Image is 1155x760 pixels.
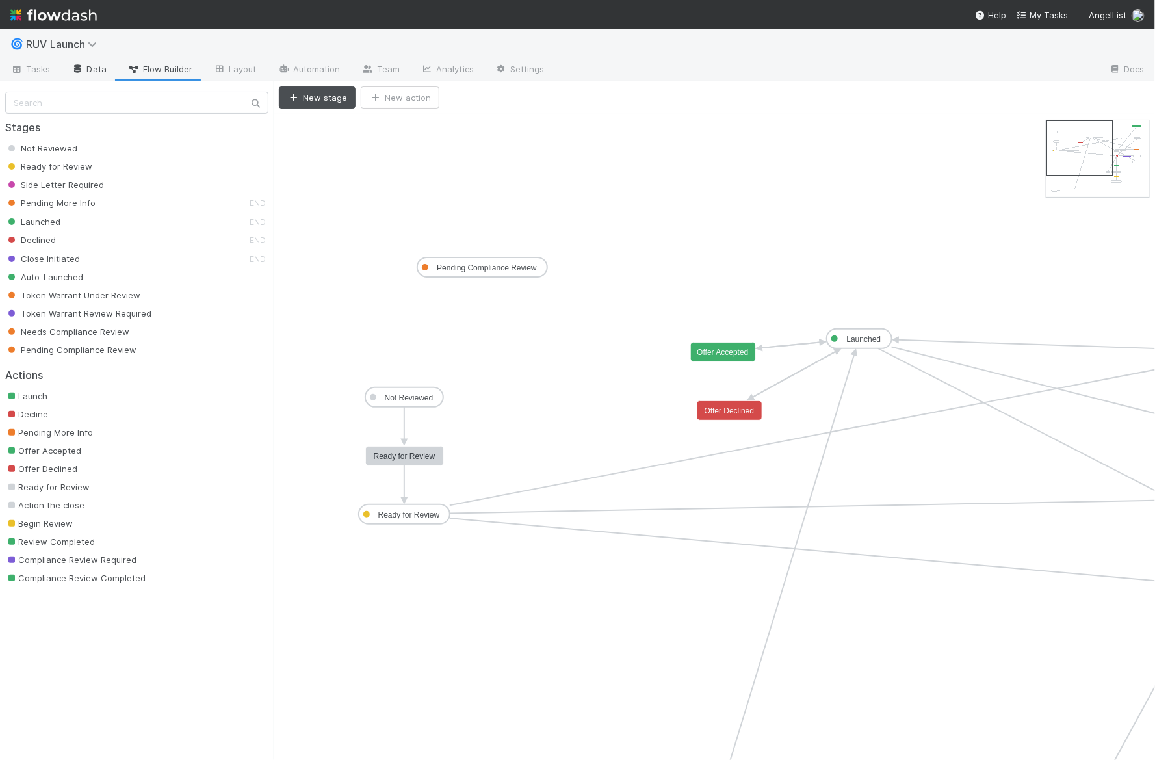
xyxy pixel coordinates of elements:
a: Docs [1098,60,1155,81]
text: Not Reviewed [385,393,434,402]
a: Team [351,60,410,81]
h2: Actions [5,369,268,382]
span: Launch [5,391,47,401]
small: END [250,198,266,208]
span: Token Warrant Under Review [5,290,140,300]
a: Layout [203,60,267,81]
a: Automation [267,60,351,81]
small: END [250,254,266,264]
a: Flow Builder [117,60,203,81]
text: Launched [847,335,881,344]
span: Review Completed [5,536,95,547]
small: END [250,217,266,227]
input: Search [5,92,268,114]
img: avatar_2de93f86-b6c7-4495-bfe2-fb093354a53c.png [1132,9,1145,22]
text: Offer Accepted [697,348,748,357]
span: Decline [5,409,48,419]
text: Pending Compliance Review [437,263,537,272]
small: END [250,235,266,245]
span: Compliance Review Required [5,555,136,565]
span: 🌀 [10,38,23,49]
span: Not Reviewed [5,143,77,153]
span: Ready for Review [5,161,92,172]
img: logo-inverted-e16ddd16eac7371096b0.svg [10,4,97,26]
a: My Tasks [1017,8,1068,21]
span: Compliance Review Completed [5,573,146,583]
span: Tasks [10,62,51,75]
span: Pending More Info [5,427,93,438]
span: Action the close [5,500,84,510]
span: RUV Launch [26,38,104,51]
span: Close Initiated [5,254,80,264]
text: Offer Declined [705,406,754,415]
span: Token Warrant Review Required [5,308,151,319]
span: Declined [5,235,56,245]
a: Analytics [410,60,484,81]
button: New stage [279,86,356,109]
span: Needs Compliance Review [5,326,129,337]
span: Offer Accepted [5,445,81,456]
span: Launched [5,216,60,227]
div: Help [975,8,1006,21]
span: Auto-Launched [5,272,83,282]
span: Pending More Info [5,198,96,208]
span: My Tasks [1017,10,1068,20]
span: Begin Review [5,518,73,529]
span: Offer Declined [5,464,77,474]
span: AngelList [1089,10,1126,20]
button: New action [361,86,439,109]
text: Ready for Review [374,452,435,461]
a: Settings [484,60,555,81]
h2: Stages [5,122,268,134]
text: Ready for Review [378,510,440,519]
a: Data [61,60,117,81]
span: Ready for Review [5,482,90,492]
span: Flow Builder [127,62,192,75]
span: Pending Compliance Review [5,345,136,355]
span: Side Letter Required [5,179,104,190]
